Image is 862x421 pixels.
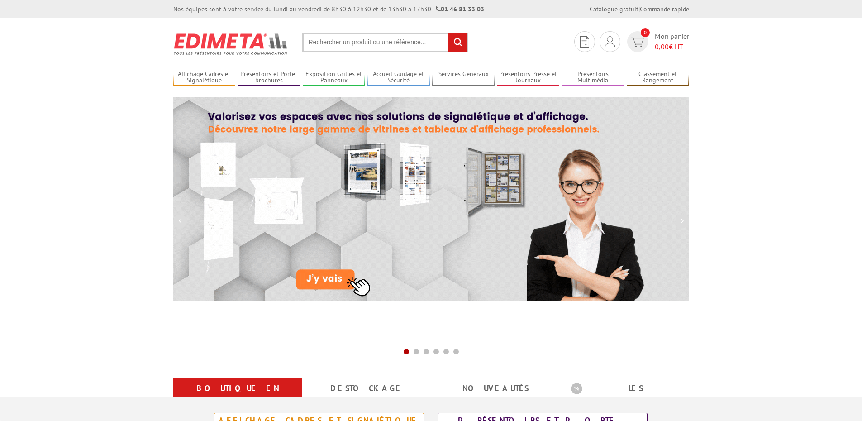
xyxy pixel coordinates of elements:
a: Exposition Grilles et Panneaux [303,70,365,85]
b: Les promotions [571,380,684,398]
a: Catalogue gratuit [590,5,638,13]
img: devis rapide [580,36,589,48]
span: 0 [641,28,650,37]
a: Accueil Guidage et Sécurité [367,70,430,85]
a: Présentoirs et Porte-brochures [238,70,300,85]
span: € HT [655,42,689,52]
input: rechercher [448,33,467,52]
div: | [590,5,689,14]
input: Rechercher un produit ou une référence... [302,33,468,52]
img: devis rapide [605,36,615,47]
a: Classement et Rangement [627,70,689,85]
span: 0,00 [655,42,669,51]
a: Présentoirs Multimédia [562,70,624,85]
strong: 01 46 81 33 03 [436,5,484,13]
div: Nos équipes sont à votre service du lundi au vendredi de 8h30 à 12h30 et de 13h30 à 17h30 [173,5,484,14]
a: Destockage [313,380,420,397]
a: devis rapide 0 Mon panier 0,00€ HT [625,31,689,52]
img: devis rapide [631,37,644,47]
a: Les promotions [571,380,678,413]
a: Services Généraux [432,70,495,85]
a: nouveautés [442,380,549,397]
a: Présentoirs Presse et Journaux [497,70,559,85]
a: Affichage Cadres et Signalétique [173,70,236,85]
img: Présentoir, panneau, stand - Edimeta - PLV, affichage, mobilier bureau, entreprise [173,27,289,61]
a: Commande rapide [640,5,689,13]
a: Boutique en ligne [184,380,291,413]
span: Mon panier [655,31,689,52]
